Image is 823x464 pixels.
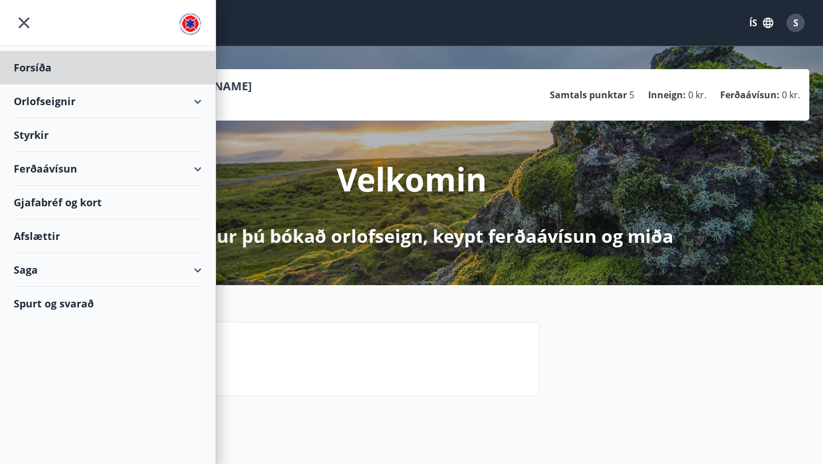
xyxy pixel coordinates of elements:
span: 0 kr. [782,89,800,101]
p: Hér getur þú bókað orlofseign, keypt ferðaávísun og miða [150,223,673,249]
div: Saga [14,253,202,287]
span: 0 kr. [688,89,706,101]
p: Spurt og svarað [98,351,530,370]
button: S [782,9,809,37]
div: Gjafabréf og kort [14,186,202,219]
div: Spurt og svarað [14,287,202,320]
div: Ferðaávísun [14,152,202,186]
span: 5 [629,89,634,101]
button: ÍS [743,13,780,33]
div: Forsíða [14,51,202,85]
div: Styrkir [14,118,202,152]
div: Afslættir [14,219,202,253]
span: S [793,17,798,29]
button: menu [14,13,34,33]
div: Orlofseignir [14,85,202,118]
img: union_logo [179,13,202,35]
p: Ferðaávísun : [720,89,780,101]
p: Samtals punktar [550,89,627,101]
p: Inneign : [648,89,686,101]
p: Velkomin [337,157,487,201]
